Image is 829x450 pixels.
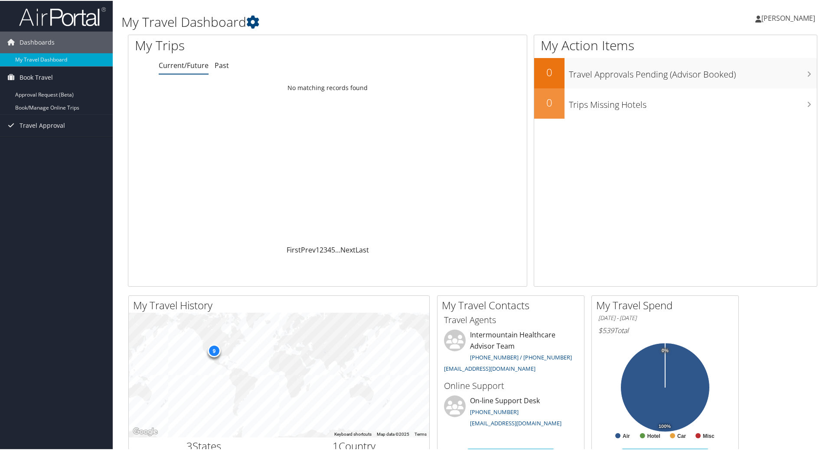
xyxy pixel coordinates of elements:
[659,423,671,428] tspan: 100%
[598,325,614,334] span: $539
[287,244,301,254] a: First
[623,432,630,438] text: Air
[598,325,732,334] h6: Total
[444,313,578,325] h3: Travel Agents
[569,94,817,110] h3: Trips Missing Hotels
[320,244,323,254] a: 2
[444,364,535,372] a: [EMAIL_ADDRESS][DOMAIN_NAME]
[340,244,356,254] a: Next
[301,244,316,254] a: Prev
[128,79,527,95] td: No matching records found
[133,297,429,312] h2: My Travel History
[334,431,372,437] button: Keyboard shortcuts
[414,431,427,436] a: Terms (opens in new tab)
[596,297,738,312] h2: My Travel Spend
[131,425,160,437] img: Google
[327,244,331,254] a: 4
[598,313,732,321] h6: [DATE] - [DATE]
[159,60,209,69] a: Current/Future
[121,12,590,30] h1: My Travel Dashboard
[677,432,686,438] text: Car
[215,60,229,69] a: Past
[534,87,817,118] a: 0Trips Missing Hotels
[135,36,354,54] h1: My Trips
[534,57,817,87] a: 0Travel Approvals Pending (Advisor Booked)
[207,343,220,356] div: 9
[470,418,561,426] a: [EMAIL_ADDRESS][DOMAIN_NAME]
[331,244,335,254] a: 5
[569,63,817,80] h3: Travel Approvals Pending (Advisor Booked)
[19,6,106,26] img: airportal-logo.png
[440,329,582,375] li: Intermountain Healthcare Advisor Team
[323,244,327,254] a: 3
[470,407,519,415] a: [PHONE_NUMBER]
[662,347,669,353] tspan: 0%
[377,431,409,436] span: Map data ©2025
[534,64,565,79] h2: 0
[20,31,55,52] span: Dashboards
[444,379,578,391] h3: Online Support
[356,244,369,254] a: Last
[647,432,660,438] text: Hotel
[440,395,582,430] li: On-line Support Desk
[470,353,572,360] a: [PHONE_NUMBER] / [PHONE_NUMBER]
[703,432,715,438] text: Misc
[20,114,65,136] span: Travel Approval
[761,13,815,22] span: [PERSON_NAME]
[534,36,817,54] h1: My Action Items
[534,94,565,109] h2: 0
[335,244,340,254] span: …
[755,4,824,30] a: [PERSON_NAME]
[442,297,584,312] h2: My Travel Contacts
[316,244,320,254] a: 1
[20,66,53,87] span: Book Travel
[131,425,160,437] a: Open this area in Google Maps (opens a new window)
